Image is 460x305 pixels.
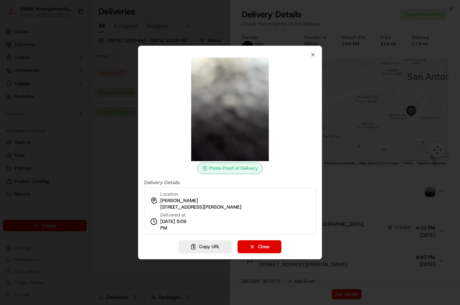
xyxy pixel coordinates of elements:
img: 1736555255976-a54dd68f-1ca7-489b-9aae-adbdc363a1c4 [7,69,20,82]
span: Knowledge Base [14,104,55,111]
span: [DATE] 5:09 PM [160,218,193,231]
a: 💻API Documentation [58,101,118,114]
div: We're available if you need us! [24,76,91,82]
div: Start new chat [24,69,118,76]
img: Nash [7,7,22,22]
button: Start new chat [122,71,131,79]
div: 📗 [7,105,13,111]
div: Photo Proof of Delivery [197,163,263,174]
span: [PERSON_NAME] [160,197,198,204]
a: Powered byPylon [51,122,87,127]
span: Location [160,191,178,197]
button: Close [238,240,281,253]
span: Delivered at [160,212,193,218]
div: 💻 [61,105,66,111]
p: Welcome 👋 [7,29,131,40]
a: 📗Knowledge Base [4,101,58,114]
img: photo_proof_of_delivery image [178,58,282,161]
input: Got a question? Start typing here... [19,46,129,54]
span: [STREET_ADDRESS][PERSON_NAME] [160,204,241,210]
label: Delivery Details [144,180,316,185]
span: Pylon [72,122,87,127]
button: Copy URL [179,240,232,253]
span: API Documentation [68,104,115,111]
